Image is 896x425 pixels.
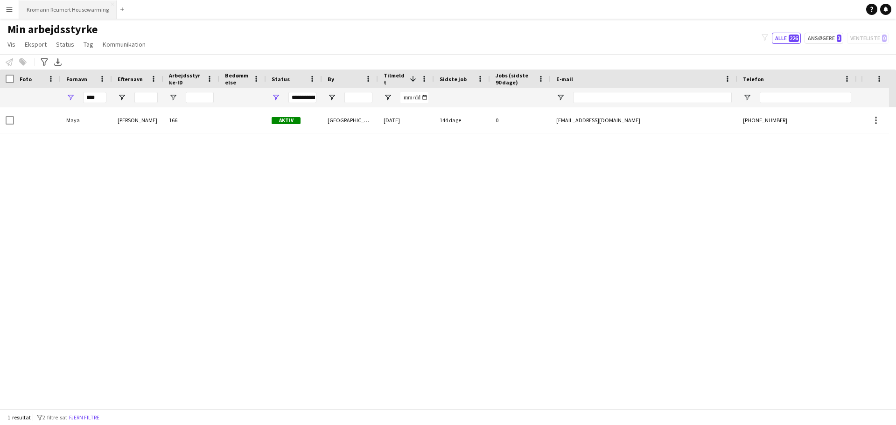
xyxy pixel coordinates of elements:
[272,76,290,83] span: Status
[66,93,75,102] button: Åbn Filtermenu
[52,38,78,50] a: Status
[118,76,143,83] span: Efternavn
[556,93,565,102] button: Åbn Filtermenu
[67,412,101,423] button: Fjern filtre
[551,107,737,133] div: [EMAIL_ADDRESS][DOMAIN_NAME]
[163,107,219,133] div: 166
[118,93,126,102] button: Åbn Filtermenu
[573,92,732,103] input: E-mail Filter Input
[440,76,467,83] span: Sidste job
[805,33,843,44] button: Ansøgere3
[496,72,534,86] span: Jobs (sidste 90 dage)
[434,107,490,133] div: 144 dage
[490,107,551,133] div: 0
[20,76,32,83] span: Foto
[272,93,280,102] button: Åbn Filtermenu
[186,92,214,103] input: Arbejdsstyrke-ID Filter Input
[134,92,158,103] input: Efternavn Filter Input
[7,22,98,36] span: Min arbejdsstyrke
[169,93,177,102] button: Åbn Filtermenu
[225,72,249,86] span: Bedømmelse
[103,40,146,49] span: Kommunikation
[789,35,799,42] span: 226
[384,93,392,102] button: Åbn Filtermenu
[772,33,801,44] button: Alle226
[328,76,334,83] span: By
[556,76,573,83] span: E-mail
[272,117,301,124] span: Aktiv
[84,40,93,49] span: Tag
[56,40,74,49] span: Status
[52,56,63,68] app-action-btn: Eksporter XLSX
[7,40,15,49] span: Vis
[737,107,857,133] div: [PHONE_NUMBER]
[19,0,117,19] button: Kromann Reumert Housewarming
[25,40,47,49] span: Eksport
[21,38,50,50] a: Eksport
[80,38,97,50] a: Tag
[39,56,50,68] app-action-btn: Avancerede filtre
[384,72,406,86] span: Tilmeldt
[42,414,67,421] span: 2 filtre sat
[322,107,378,133] div: [GEOGRAPHIC_DATA]
[83,92,106,103] input: Fornavn Filter Input
[760,92,851,103] input: Telefon Filter Input
[837,35,841,42] span: 3
[66,76,87,83] span: Fornavn
[4,38,19,50] a: Vis
[743,93,751,102] button: Åbn Filtermenu
[378,107,434,133] div: [DATE]
[400,92,428,103] input: Tilmeldt Filter Input
[61,107,112,133] div: Maya
[328,93,336,102] button: Åbn Filtermenu
[20,112,38,131] img: Maya Thomsen
[743,76,764,83] span: Telefon
[344,92,372,103] input: By Filter Input
[169,72,203,86] span: Arbejdsstyrke-ID
[112,107,163,133] div: [PERSON_NAME]
[99,38,149,50] a: Kommunikation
